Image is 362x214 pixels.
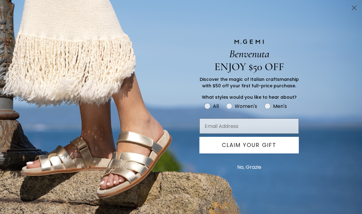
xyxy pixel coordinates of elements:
img: M.GEMI [234,39,264,45]
button: No, Grazie [234,160,264,175]
span: ENJOY $50 OFF [214,60,284,73]
span: Benvenuta [229,47,269,60]
button: CLAIM YOUR GIFT [199,137,299,153]
input: Email Address [199,118,299,134]
span: What styles would you like to hear about? [202,94,297,100]
button: Close dialog [349,2,360,13]
div: Men's [273,102,287,110]
div: Women's [235,102,257,110]
div: All [213,102,219,110]
span: Discover the magic of Italian craftsmanship with $50 off your first full-price purchase. [200,76,299,89]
